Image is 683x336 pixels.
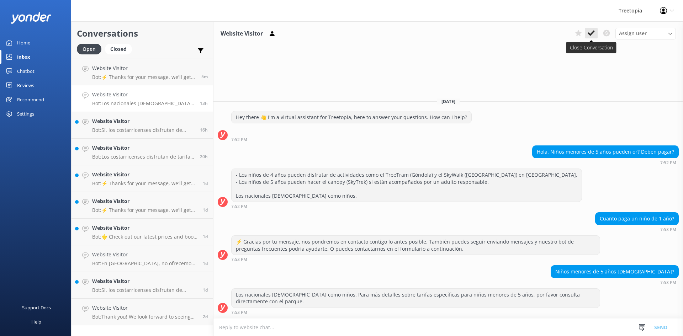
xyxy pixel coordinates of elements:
[92,287,197,293] p: Bot: Sí, los costarricenses disfrutan de tarifas especiales en [GEOGRAPHIC_DATA], pagando el prec...
[77,44,101,54] div: Open
[92,144,195,152] h4: Website Visitor
[72,245,213,272] a: Website VisitorBot:En [GEOGRAPHIC_DATA], no ofrecemos la posición de «Superman» debido a las medi...
[200,100,208,106] span: Sep 25 2025 07:53pm (UTC -06:00) America/Mexico_City
[203,260,208,266] span: Sep 24 2025 09:54am (UTC -06:00) America/Mexico_City
[231,137,472,142] div: Sep 25 2025 07:52pm (UTC -06:00) America/Mexico_City
[231,257,247,262] strong: 7:53 PM
[595,227,679,232] div: Sep 25 2025 07:53pm (UTC -06:00) America/Mexico_City
[660,161,676,165] strong: 7:52 PM
[232,289,600,308] div: Los nacionales [DEMOGRAPHIC_DATA] como niños. Para más detalles sobre tarifas específicas para ni...
[231,204,247,209] strong: 7:52 PM
[77,45,105,53] a: Open
[72,299,213,325] a: Website VisitorBot:Thank you! We look forward to seeing you at [GEOGRAPHIC_DATA]!2d
[72,192,213,219] a: Website VisitorBot:⚡ Thanks for your message, we'll get back to you as soon as we can. You're als...
[203,207,208,213] span: Sep 24 2025 07:47pm (UTC -06:00) America/Mexico_City
[92,127,195,133] p: Bot: Sí, los costarricenses disfrutan de tarifas especiales en [GEOGRAPHIC_DATA], pagando el prec...
[595,213,678,225] div: Cuanto paga un niño de 1 año?
[221,29,263,38] h3: Website Visitor
[92,117,195,125] h4: Website Visitor
[660,228,676,232] strong: 7:53 PM
[203,287,208,293] span: Sep 24 2025 09:17am (UTC -06:00) America/Mexico_City
[17,50,30,64] div: Inbox
[31,315,41,329] div: Help
[92,251,197,258] h4: Website Visitor
[92,314,197,320] p: Bot: Thank you! We look forward to seeing you at [GEOGRAPHIC_DATA]!
[92,171,197,178] h4: Website Visitor
[551,280,679,285] div: Sep 25 2025 07:53pm (UTC -06:00) America/Mexico_City
[72,165,213,192] a: Website VisitorBot:⚡ Thanks for your message, we'll get back to you as soon as we can. You're als...
[92,260,197,267] p: Bot: En [GEOGRAPHIC_DATA], no ofrecemos la posición de «Superman» debido a las medidas de segurid...
[232,169,582,202] div: - Los niños de 4 años pueden disfrutar de actividades como el TreeTram (Góndola) y el SkyWalk ([G...
[200,127,208,133] span: Sep 25 2025 04:25pm (UTC -06:00) America/Mexico_City
[532,160,679,165] div: Sep 25 2025 07:52pm (UTC -06:00) America/Mexico_City
[533,146,678,158] div: Hola. Niños menores de 5 años pueden or? Deben pagar?
[17,36,30,50] div: Home
[92,64,196,72] h4: Website Visitor
[660,281,676,285] strong: 7:53 PM
[92,224,197,232] h4: Website Visitor
[72,272,213,299] a: Website VisitorBot:Sí, los costarricenses disfrutan de tarifas especiales en [GEOGRAPHIC_DATA], p...
[72,112,213,139] a: Website VisitorBot:Sí, los costarricenses disfrutan de tarifas especiales en [GEOGRAPHIC_DATA], p...
[92,180,197,187] p: Bot: ⚡ Thanks for your message, we'll get back to you as soon as we can. You're also welcome to k...
[11,12,52,24] img: yonder-white-logo.png
[92,304,197,312] h4: Website Visitor
[105,45,136,53] a: Closed
[92,91,195,98] h4: Website Visitor
[92,100,195,107] p: Bot: Los nacionales [DEMOGRAPHIC_DATA] como niños. Para más detalles sobre tarifas específicas pa...
[619,30,647,37] span: Assign user
[615,28,676,39] div: Assign User
[231,204,582,209] div: Sep 25 2025 07:52pm (UTC -06:00) America/Mexico_City
[232,111,471,123] div: Hey there 👋 I'm a virtual assistant for Treetopia, here to answer your questions. How can I help?
[22,300,51,315] div: Support Docs
[72,139,213,165] a: Website VisitorBot:Los costarricenses disfrutan de tarifas especiales en [GEOGRAPHIC_DATA], pagan...
[231,310,247,315] strong: 7:53 PM
[92,234,197,240] p: Bot: 🌟 Check out our latest prices and book your experience directly through our website: [URL][D...
[201,74,208,80] span: Sep 26 2025 09:08am (UTC -06:00) America/Mexico_City
[231,138,247,142] strong: 7:52 PM
[231,310,600,315] div: Sep 25 2025 07:53pm (UTC -06:00) America/Mexico_City
[92,207,197,213] p: Bot: ⚡ Thanks for your message, we'll get back to you as soon as we can. You're also welcome to k...
[203,234,208,240] span: Sep 24 2025 05:16pm (UTC -06:00) America/Mexico_City
[17,78,34,92] div: Reviews
[92,74,196,80] p: Bot: ⚡ Thanks for your message, we'll get back to you as soon as we can. You're also welcome to k...
[200,154,208,160] span: Sep 25 2025 01:13pm (UTC -06:00) America/Mexico_City
[92,154,195,160] p: Bot: Los costarricenses disfrutan de tarifas especiales en [GEOGRAPHIC_DATA], pagando el precio d...
[231,257,600,262] div: Sep 25 2025 07:53pm (UTC -06:00) America/Mexico_City
[77,27,208,40] h2: Conversations
[17,107,34,121] div: Settings
[92,277,197,285] h4: Website Visitor
[72,59,213,85] a: Website VisitorBot:⚡ Thanks for your message, we'll get back to you as soon as we can. You're als...
[17,64,35,78] div: Chatbot
[232,236,600,255] div: ⚡ Gracias por tu mensaje, nos pondremos en contacto contigo lo antes posible. También puedes segu...
[203,180,208,186] span: Sep 25 2025 07:36am (UTC -06:00) America/Mexico_City
[72,219,213,245] a: Website VisitorBot:🌟 Check out our latest prices and book your experience directly through our we...
[551,266,678,278] div: Niños menores de 5 años [DEMOGRAPHIC_DATA]?
[437,98,460,105] span: [DATE]
[17,92,44,107] div: Recommend
[203,314,208,320] span: Sep 23 2025 04:01pm (UTC -06:00) America/Mexico_City
[92,197,197,205] h4: Website Visitor
[72,85,213,112] a: Website VisitorBot:Los nacionales [DEMOGRAPHIC_DATA] como niños. Para más detalles sobre tarifas ...
[105,44,132,54] div: Closed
